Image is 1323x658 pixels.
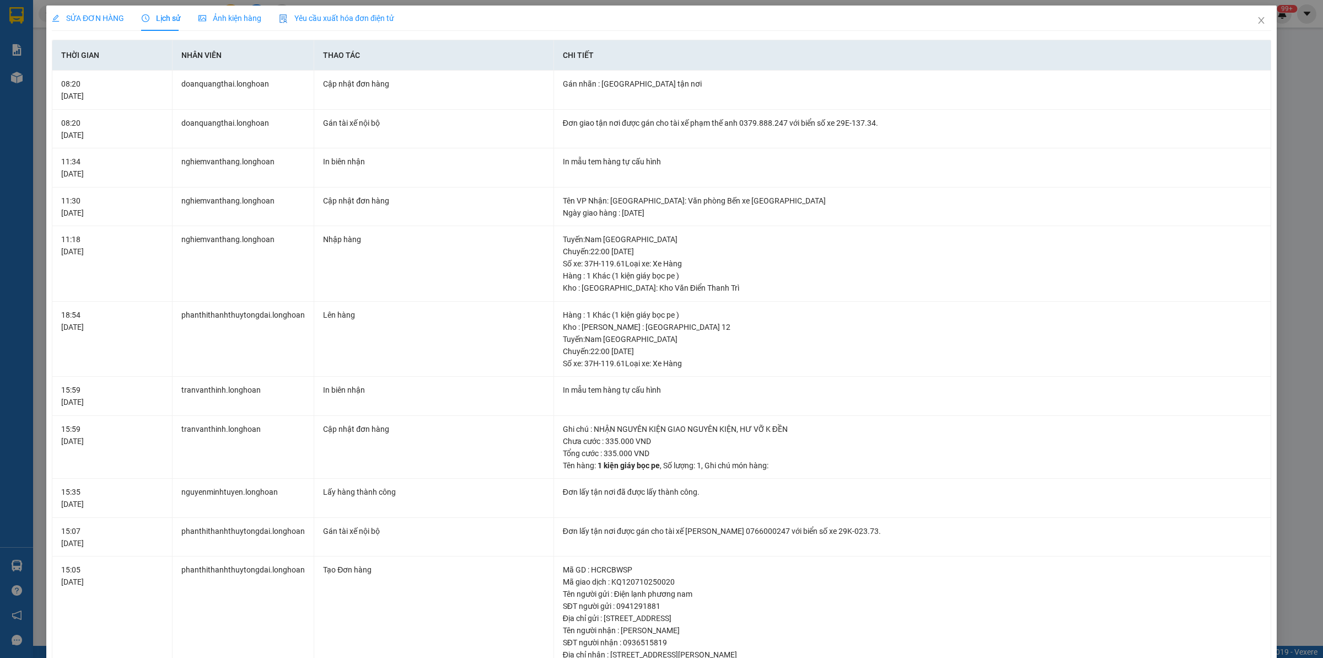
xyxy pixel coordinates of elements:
[563,486,1262,498] div: Đơn lấy tận nơi đã được lấy thành công.
[61,233,163,258] div: 11:18 [DATE]
[314,40,554,71] th: Thao tác
[173,416,314,479] td: tranvanthinh.longhoan
[563,309,1262,321] div: Hàng : 1 Khác (1 kiện giáy bọc pe )
[563,321,1262,333] div: Kho : [PERSON_NAME] : [GEOGRAPHIC_DATA] 12
[173,40,314,71] th: Nhân viên
[554,40,1271,71] th: Chi tiết
[323,384,545,396] div: In biên nhận
[61,423,163,447] div: 15:59 [DATE]
[61,195,163,219] div: 11:30 [DATE]
[198,14,261,23] span: Ảnh kiện hàng
[563,612,1262,624] div: Địa chỉ gửi : [STREET_ADDRESS]
[563,459,1262,472] div: Tên hàng: , Số lượng: , Ghi chú món hàng:
[279,14,394,23] span: Yêu cầu xuất hóa đơn điện tử
[173,518,314,557] td: phanthithanhthuytongdai.longhoan
[173,479,314,518] td: nguyenminhtuyen.longhoan
[173,71,314,110] td: doanquangthai.longhoan
[173,110,314,149] td: doanquangthai.longhoan
[52,40,173,71] th: Thời gian
[563,624,1262,636] div: Tên người nhận : [PERSON_NAME]
[323,423,545,435] div: Cập nhật đơn hàng
[563,576,1262,588] div: Mã giao dịch : KQ120710250020
[563,600,1262,612] div: SĐT người gửi : 0941291881
[563,195,1262,207] div: Tên VP Nhận: [GEOGRAPHIC_DATA]: Văn phòng Bến xe [GEOGRAPHIC_DATA]
[563,270,1262,282] div: Hàng : 1 Khác (1 kiện giáy bọc pe )
[323,195,545,207] div: Cập nhật đơn hàng
[323,233,545,245] div: Nhập hàng
[173,188,314,227] td: nghiemvanthang.longhoan
[323,117,545,129] div: Gán tài xế nội bộ
[173,377,314,416] td: tranvanthinh.longhoan
[563,636,1262,649] div: SĐT người nhận : 0936515819
[61,309,163,333] div: 18:54 [DATE]
[563,78,1262,90] div: Gán nhãn : [GEOGRAPHIC_DATA] tận nơi
[61,78,163,102] div: 08:20 [DATE]
[61,525,163,549] div: 15:07 [DATE]
[563,384,1262,396] div: In mẫu tem hàng tự cấu hình
[563,207,1262,219] div: Ngày giao hàng : [DATE]
[1246,6,1277,36] button: Close
[563,282,1262,294] div: Kho : [GEOGRAPHIC_DATA]: Kho Văn Điển Thanh Trì
[52,14,124,23] span: SỬA ĐƠN HÀNG
[563,588,1262,600] div: Tên người gửi : Điện lạnh phương nam
[52,14,60,22] span: edit
[61,117,163,141] div: 08:20 [DATE]
[563,564,1262,576] div: Mã GD : HCRCBWSP
[173,226,314,302] td: nghiemvanthang.longhoan
[563,525,1262,537] div: Đơn lấy tận nơi được gán cho tài xế [PERSON_NAME] 0766000247 với biển số xe 29K-023.73.
[173,148,314,188] td: nghiemvanthang.longhoan
[563,117,1262,129] div: Đơn giao tận nơi được gán cho tài xế phạm thế anh 0379.888.247 với biển số xe 29E-137.34.
[198,14,206,22] span: picture
[563,423,1262,435] div: Ghi chú : NHẬN NGUYÊN KIỆN GIAO NGUYÊN KIỆN, HƯ VỠ K ĐỀN
[61,564,163,588] div: 15:05 [DATE]
[142,14,181,23] span: Lịch sử
[563,447,1262,459] div: Tổng cước : 335.000 VND
[323,486,545,498] div: Lấy hàng thành công
[563,435,1262,447] div: Chưa cước : 335.000 VND
[697,461,701,470] span: 1
[563,233,1262,270] div: Tuyến : Nam [GEOGRAPHIC_DATA] Chuyến: 22:00 [DATE] Số xe: 37H-119.61 Loại xe: Xe Hàng
[61,486,163,510] div: 15:35 [DATE]
[598,461,660,470] span: 1 kiện giáy bọc pe
[61,156,163,180] div: 11:34 [DATE]
[323,156,545,168] div: In biên nhận
[563,156,1262,168] div: In mẫu tem hàng tự cấu hình
[323,309,545,321] div: Lên hàng
[323,525,545,537] div: Gán tài xế nội bộ
[279,14,288,23] img: icon
[142,14,149,22] span: clock-circle
[563,333,1262,370] div: Tuyến : Nam [GEOGRAPHIC_DATA] Chuyến: 22:00 [DATE] Số xe: 37H-119.61 Loại xe: Xe Hàng
[173,302,314,377] td: phanthithanhthuytongdai.longhoan
[1257,16,1266,25] span: close
[323,564,545,576] div: Tạo Đơn hàng
[61,384,163,408] div: 15:59 [DATE]
[323,78,545,90] div: Cập nhật đơn hàng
